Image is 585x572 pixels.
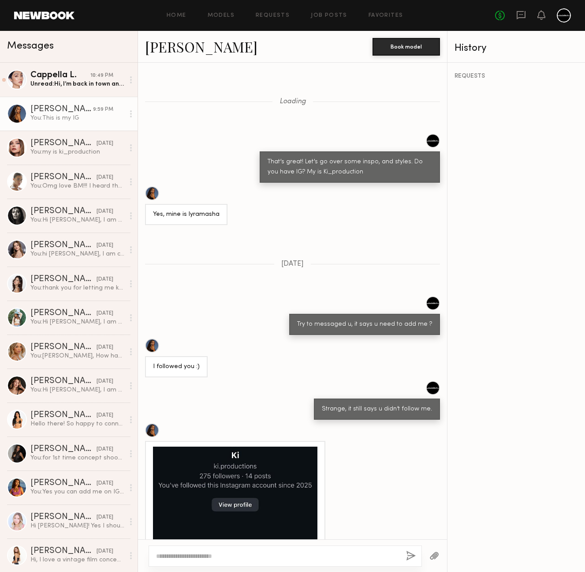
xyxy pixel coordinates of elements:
div: You: hi [PERSON_NAME], I am currently working on some vintage film style concepts. I am planning ... [30,250,124,258]
div: Hi [PERSON_NAME]! Yes I should be available within the next few weeks. My rate is usually around ... [30,522,124,530]
a: Requests [256,13,290,19]
div: [DATE] [97,445,113,454]
div: You: Hi [PERSON_NAME], I am currently working on some vintage film style concepts. I am planning ... [30,318,124,326]
div: [PERSON_NAME] [30,547,97,556]
a: Home [167,13,186,19]
div: Strange, it still says u didn’t follow me. [322,404,432,414]
div: [PERSON_NAME] [30,343,97,352]
span: [DATE] [281,260,304,268]
div: 9:59 PM [93,105,113,114]
div: [PERSON_NAME] [30,105,93,114]
div: [PERSON_NAME] [30,173,97,182]
div: [DATE] [97,411,113,420]
div: You: This is my IG [30,114,124,122]
div: You: Hi [PERSON_NAME], I am currently working on some vintage film style concepts. I am planning ... [30,216,124,224]
div: [DATE] [97,309,113,318]
div: [DATE] [97,139,113,148]
div: [PERSON_NAME] [30,309,97,318]
div: [PERSON_NAME] [30,139,97,148]
div: Unread: Hi, I’m back in town and just been working. Are u still looking to shoot the project? Cur... [30,80,124,88]
div: You: Yes you can add me on IG, Ki_production. I have some of my work on there, but not kept up to... [30,488,124,496]
div: You: my is ki_production [30,148,124,156]
div: I followed you :) [153,362,200,372]
div: [PERSON_NAME] [30,445,97,454]
div: [DATE] [97,513,113,522]
div: Hi, I love a vintage film concept. I’m available between [DATE]-[DATE] then have availability mid... [30,556,124,564]
div: Hello there! So happy to connect with you, just followed you on IG - would love to discuss your v... [30,420,124,428]
div: [DATE] [97,173,113,182]
div: [PERSON_NAME] [30,241,97,250]
div: [DATE] [97,377,113,386]
div: [PERSON_NAME] [30,513,97,522]
div: [PERSON_NAME] [30,275,97,284]
div: [DATE] [97,343,113,352]
span: Loading [279,98,306,105]
div: 10:49 PM [90,71,113,80]
div: You: [PERSON_NAME], How have you been? I am planning another shoot. Are you available in Sep? Tha... [30,352,124,360]
div: [PERSON_NAME] [30,411,97,420]
div: Try to messaged u, it says u need to add me ? [297,320,432,330]
div: History [455,43,578,53]
div: [DATE] [97,547,113,556]
div: [DATE] [97,275,113,284]
div: That’s great! Let’s go over some inspo, and styles. Do you have IG? My is Ki_production [268,157,432,177]
div: [PERSON_NAME] [30,377,97,386]
a: [PERSON_NAME] [145,37,257,56]
div: You: Hi [PERSON_NAME], I am currently working on some vintage film style concepts. I am planning ... [30,386,124,394]
a: Book model [373,42,440,50]
div: You: Omg love BM!!! I heard there was some crazy sand storm this year. [30,182,124,190]
div: [DATE] [97,479,113,488]
span: Messages [7,41,54,51]
div: [DATE] [97,241,113,250]
div: [PERSON_NAME] [30,479,97,488]
a: Job Posts [311,13,347,19]
div: [PERSON_NAME] [30,207,97,216]
div: REQUESTS [455,73,578,79]
a: Models [208,13,235,19]
button: Book model [373,38,440,56]
div: [DATE] [97,207,113,216]
div: You: for 1st time concept shoot, I usually try keep it around 2 to 3 hours. [30,454,124,462]
div: You: thank you for letting me know. [30,284,124,292]
div: Cappella L. [30,71,90,80]
div: Yes, mine is lyramasha [153,210,220,220]
a: Favorites [369,13,403,19]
